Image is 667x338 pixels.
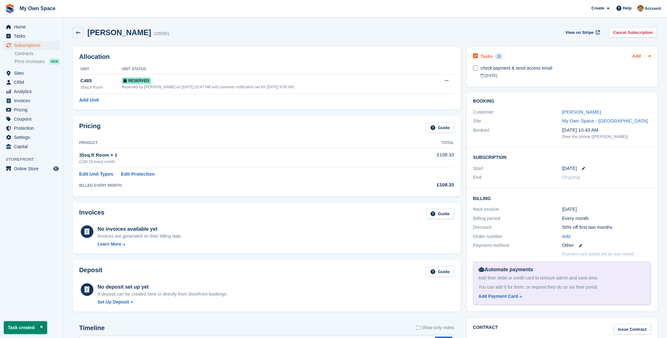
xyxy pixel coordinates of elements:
img: stora-icon-8386f47178a22dfd0bd8f6a31ec36ba5ce8667c1dd55bd0f319d3a0aa187defe.svg [5,4,15,13]
th: Unit Status [122,64,431,74]
a: Add [632,53,641,60]
input: Show only notes [416,324,420,331]
h2: Booking [473,99,651,104]
a: menu [3,96,60,105]
a: Set Up Deposit [98,299,228,305]
div: Reserved by [PERSON_NAME] on [DATE] 10:47 AM and customer notification set for [DATE] 6:00 AM. [122,84,431,90]
div: Booked [473,127,562,140]
h2: Tasks [481,53,493,59]
a: Guide [426,122,454,133]
h2: [PERSON_NAME] [87,28,151,37]
a: menu [3,87,60,96]
a: Add Unit [79,97,99,104]
span: Price increases [15,59,45,65]
h2: Pricing [79,122,101,133]
span: Protection [14,124,52,133]
div: Add Payment Card [479,293,518,300]
div: Over the phone ([PERSON_NAME]) [562,134,651,140]
span: Account [645,5,661,12]
div: 35sq.ft Room [80,84,122,90]
div: Invoices are generated on their billing date. [98,233,182,240]
a: Edit Protection [121,171,155,178]
a: Cancel Subscription [609,27,658,38]
span: Storefront [6,156,63,163]
span: Ongoing [562,174,580,180]
h2: Invoices [79,209,104,219]
a: Add Payment Card [479,293,643,300]
div: Customer [473,109,562,116]
p: A deposit can be created here or directly from Storefront bookings. [98,291,228,297]
div: Discount [473,224,562,231]
a: menu [3,105,60,114]
a: Guide [426,209,454,219]
a: menu [3,78,60,87]
a: My Own Space [17,3,58,14]
div: Payment method [473,242,562,249]
a: Guide [426,266,454,277]
span: Subscriptions [14,41,52,50]
div: 105591 [154,30,169,37]
span: Settings [14,133,52,142]
th: Product [79,138,385,148]
a: menu [3,115,60,123]
h2: Billing [473,195,651,201]
div: [DATE] [562,206,651,213]
p: Task created [4,321,47,334]
div: £108.33 every month [79,159,385,165]
h2: Contract [473,324,498,335]
div: C485 [80,77,122,84]
a: Price increases NEW [15,58,60,65]
span: Home [14,22,52,31]
div: You can add it for them, or request they do so via their portal. [479,284,646,291]
div: £108.33 [385,181,454,189]
div: check payment & send access email [481,65,651,72]
a: Edit Unit Types [79,171,113,178]
span: View on Stripe [566,29,594,36]
div: Automate payments [479,266,646,273]
div: 1 [495,53,503,59]
th: Total [385,138,454,148]
h2: Subscription [473,154,651,160]
div: [DATE] 10:43 AM [562,127,651,134]
div: Learn More [98,241,121,247]
div: Next invoice [473,206,562,213]
div: Every month [562,215,651,222]
div: [DATE] [481,73,651,78]
a: View on Stripe [563,27,601,38]
div: 50% off first two months [562,224,651,231]
div: No invoices available yet [98,225,182,233]
div: Start [473,165,562,172]
a: menu [3,142,60,151]
p: Payment card added will be auto-linked [562,251,634,257]
th: Unit [79,64,122,74]
div: Add their debit or credit card to remove admin and save time. [479,275,646,281]
span: Sites [14,69,52,78]
span: Tasks [14,32,52,41]
a: menu [3,164,60,173]
img: Keely Collin [638,5,644,11]
time: 2025-09-03 00:00:00 UTC [562,165,577,172]
div: Other [562,242,651,249]
td: £108.33 [385,148,454,168]
span: Reserved [122,78,151,84]
a: Issue Contract [614,324,651,335]
a: Preview store [52,165,60,172]
a: menu [3,41,60,50]
a: menu [3,124,60,133]
div: Set Up Deposit [98,299,129,305]
div: BILLED EVERY MONTH [79,183,385,188]
a: check payment & send access email [DATE] [481,62,651,82]
a: Add [562,233,571,240]
span: Online Store [14,164,52,173]
a: My Own Space - [GEOGRAPHIC_DATA] [562,118,648,123]
a: menu [3,22,60,31]
a: menu [3,69,60,78]
span: Analytics [14,87,52,96]
span: Invoices [14,96,52,105]
span: Help [623,5,632,11]
h2: Timeline [79,324,105,332]
div: 35sq.ft Room × 1 [79,152,385,159]
a: menu [3,133,60,142]
h2: Deposit [79,266,102,277]
h2: Allocation [79,53,454,60]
